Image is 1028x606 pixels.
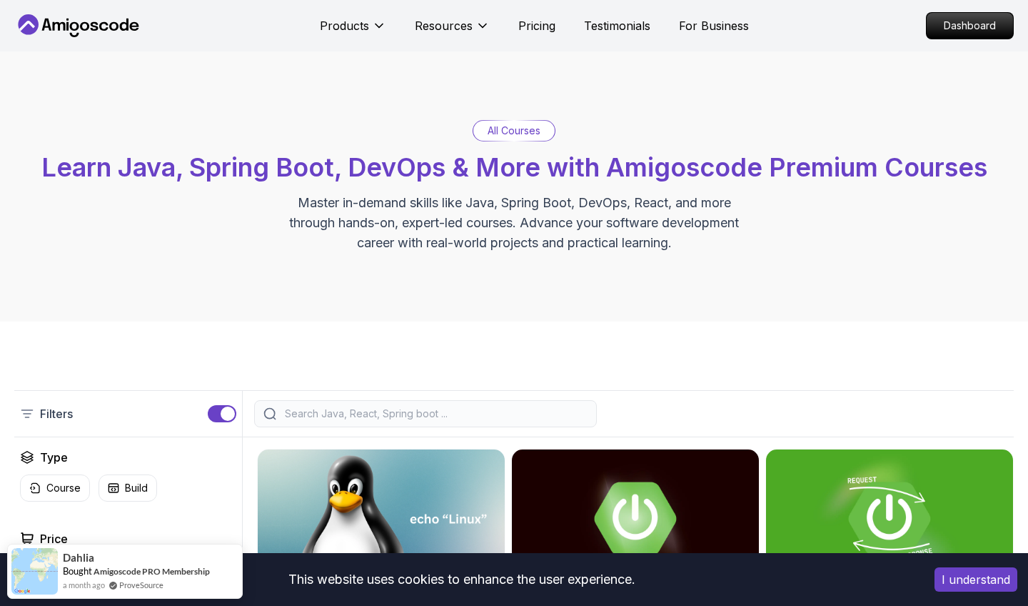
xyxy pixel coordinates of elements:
iframe: chat widget [939,517,1028,585]
p: Resources [415,17,473,34]
p: All Courses [488,124,540,138]
input: Search Java, React, Spring boot ... [282,407,588,421]
p: Filters [40,405,73,422]
p: Products [320,17,369,34]
p: Master in-demand skills like Java, Spring Boot, DevOps, React, and more through hands-on, expert-... [274,193,754,253]
span: Learn Java, Spring Boot, DevOps & More with Amigoscode Premium Courses [41,151,987,183]
p: Course [46,481,81,495]
span: a month ago [63,579,105,591]
div: This website uses cookies to enhance the user experience. [11,564,913,595]
a: Testimonials [584,17,650,34]
a: Dashboard [926,12,1014,39]
img: Building APIs with Spring Boot card [766,449,1013,588]
button: Course [20,475,90,502]
button: Accept cookies [934,567,1017,592]
p: Dashboard [927,13,1013,39]
img: Linux Fundamentals card [258,449,505,588]
img: provesource social proof notification image [11,548,58,595]
p: Build [125,481,148,495]
button: Products [320,17,386,46]
a: Pricing [518,17,555,34]
button: Resources [415,17,490,46]
a: For Business [679,17,749,34]
h2: Type [40,449,68,466]
a: Amigoscode PRO Membership [94,566,210,577]
a: ProveSource [119,579,163,591]
h2: Price [40,530,68,547]
span: Bought [63,565,92,577]
img: Advanced Spring Boot card [512,449,759,588]
span: Dahlia [63,552,94,564]
button: Build [99,475,157,502]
